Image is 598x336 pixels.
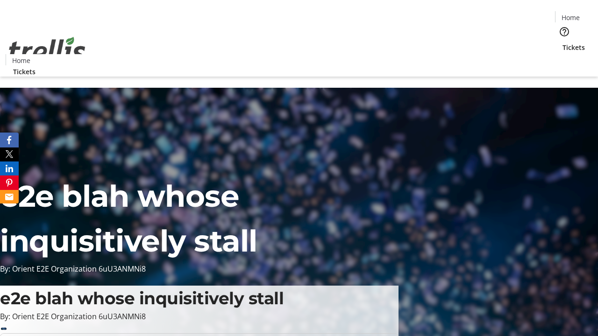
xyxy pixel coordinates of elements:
a: Home [555,13,585,22]
span: Home [562,13,580,22]
a: Home [6,56,36,65]
button: Cart [555,52,574,71]
span: Tickets [562,42,585,52]
a: Tickets [555,42,592,52]
a: Tickets [6,67,43,77]
span: Tickets [13,67,36,77]
span: Home [12,56,30,65]
button: Help [555,22,574,41]
img: Orient E2E Organization 6uU3ANMNi8's Logo [6,27,89,73]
